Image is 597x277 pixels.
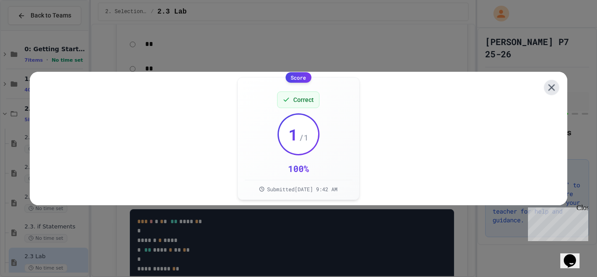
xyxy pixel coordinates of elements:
[3,4,60,56] div: Chat with us now!Close
[299,131,309,144] span: / 1
[267,186,337,193] span: Submitted [DATE] 9:42 AM
[288,162,309,175] div: 100 %
[285,72,311,83] div: Score
[524,204,588,241] iframe: chat widget
[288,126,298,143] span: 1
[560,242,588,268] iframe: chat widget
[293,95,314,104] span: Correct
